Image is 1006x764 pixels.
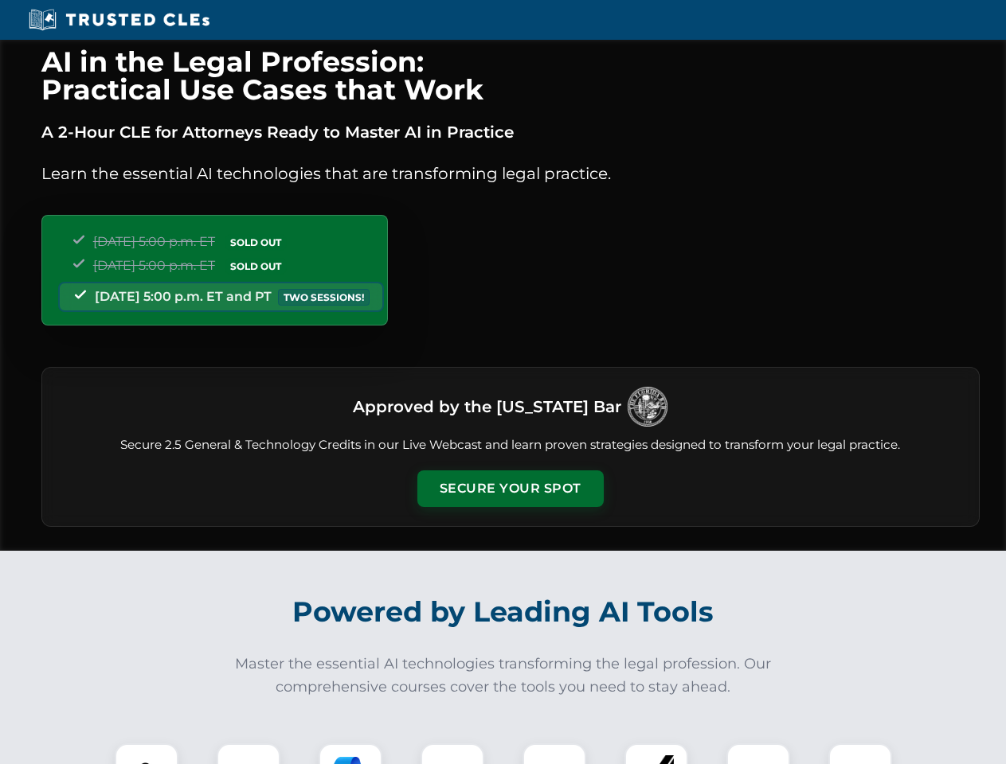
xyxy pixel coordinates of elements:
h3: Approved by the [US_STATE] Bar [353,392,621,421]
img: Trusted CLEs [24,8,214,32]
span: SOLD OUT [225,258,287,275]
button: Secure Your Spot [417,470,604,507]
h1: AI in the Legal Profession: Practical Use Cases that Work [41,48,980,103]
span: [DATE] 5:00 p.m. ET [93,234,215,249]
p: A 2-Hour CLE for Attorneys Ready to Master AI in Practice [41,119,980,145]
h2: Powered by Leading AI Tools [62,584,945,640]
img: Logo [628,387,667,427]
span: SOLD OUT [225,234,287,251]
p: Learn the essential AI technologies that are transforming legal practice. [41,161,980,186]
p: Master the essential AI technologies transforming the legal profession. Our comprehensive courses... [225,653,782,699]
span: [DATE] 5:00 p.m. ET [93,258,215,273]
p: Secure 2.5 General & Technology Credits in our Live Webcast and learn proven strategies designed ... [61,436,960,454]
